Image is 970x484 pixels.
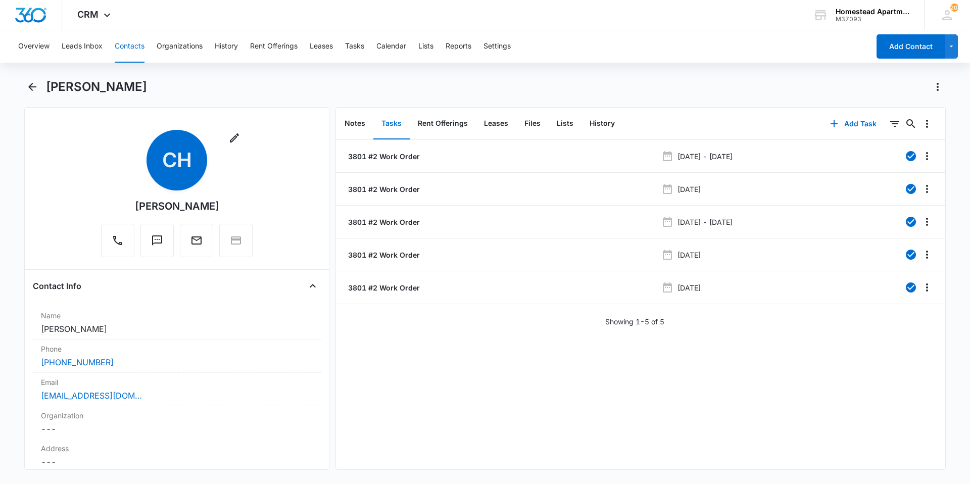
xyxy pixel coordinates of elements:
[24,79,40,95] button: Back
[677,250,701,260] p: [DATE]
[677,282,701,293] p: [DATE]
[418,30,433,63] button: Lists
[41,423,313,435] dd: ---
[180,224,213,257] button: Email
[919,148,935,164] button: Overflow Menu
[820,112,887,136] button: Add Task
[41,390,142,402] a: [EMAIL_ADDRESS][DOMAIN_NAME]
[41,456,313,468] dd: ---
[836,8,909,16] div: account name
[950,4,958,12] span: 208
[903,116,919,132] button: Search...
[919,247,935,263] button: Overflow Menu
[33,373,321,406] div: Email[EMAIL_ADDRESS][DOMAIN_NAME]
[677,184,701,195] p: [DATE]
[930,79,946,95] button: Actions
[41,443,313,454] label: Address
[581,108,623,139] button: History
[115,30,144,63] button: Contacts
[180,239,213,248] a: Email
[33,306,321,340] div: Name[PERSON_NAME]
[140,224,174,257] button: Text
[62,30,103,63] button: Leads Inbox
[836,16,909,23] div: account id
[919,214,935,230] button: Overflow Menu
[41,344,313,354] label: Phone
[46,79,147,94] h1: [PERSON_NAME]
[483,30,511,63] button: Settings
[950,4,958,12] div: notifications count
[215,30,238,63] button: History
[677,217,733,227] p: [DATE] - [DATE]
[77,9,99,20] span: CRM
[345,30,364,63] button: Tasks
[33,280,81,292] h4: Contact Info
[101,224,134,257] button: Call
[516,108,549,139] button: Files
[33,439,321,472] div: Address---
[410,108,476,139] button: Rent Offerings
[41,410,313,421] label: Organization
[346,151,420,162] a: 3801 #2 Work Order
[919,181,935,197] button: Overflow Menu
[310,30,333,63] button: Leases
[336,108,373,139] button: Notes
[147,130,207,190] span: CH
[101,239,134,248] a: Call
[33,406,321,439] div: Organization---
[157,30,203,63] button: Organizations
[41,356,114,368] a: [PHONE_NUMBER]
[41,323,313,335] dd: [PERSON_NAME]
[346,282,420,293] a: 3801 #2 Work Order
[346,184,420,195] a: 3801 #2 Work Order
[549,108,581,139] button: Lists
[373,108,410,139] button: Tasks
[305,278,321,294] button: Close
[41,310,313,321] label: Name
[919,116,935,132] button: Overflow Menu
[446,30,471,63] button: Reports
[33,340,321,373] div: Phone[PHONE_NUMBER]
[376,30,406,63] button: Calendar
[18,30,50,63] button: Overview
[346,250,420,260] a: 3801 #2 Work Order
[877,34,945,59] button: Add Contact
[677,151,733,162] p: [DATE] - [DATE]
[41,377,313,388] label: Email
[346,217,420,227] a: 3801 #2 Work Order
[250,30,298,63] button: Rent Offerings
[605,316,664,327] p: Showing 1-5 of 5
[135,199,219,214] div: [PERSON_NAME]
[140,239,174,248] a: Text
[476,108,516,139] button: Leases
[919,279,935,296] button: Overflow Menu
[887,116,903,132] button: Filters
